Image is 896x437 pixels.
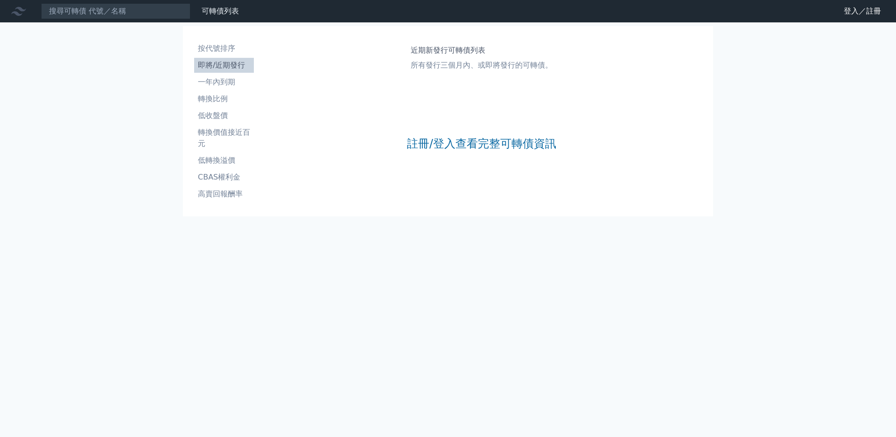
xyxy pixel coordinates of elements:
[194,60,254,71] li: 即將/近期發行
[194,125,254,151] a: 轉換價值接近百元
[194,187,254,201] a: 高賣回報酬率
[194,172,254,183] li: CBAS權利金
[194,43,254,54] li: 按代號排序
[194,93,254,104] li: 轉換比例
[194,127,254,149] li: 轉換價值接近百元
[194,153,254,168] a: 低轉換溢價
[41,3,190,19] input: 搜尋可轉債 代號／名稱
[194,41,254,56] a: 按代號排序
[194,155,254,166] li: 低轉換溢價
[194,170,254,185] a: CBAS權利金
[836,4,889,19] a: 登入／註冊
[194,91,254,106] a: 轉換比例
[194,76,254,88] li: 一年內到期
[194,188,254,200] li: 高賣回報酬率
[407,136,556,151] a: 註冊/登入查看完整可轉債資訊
[194,110,254,121] li: 低收盤價
[194,58,254,73] a: 即將/近期發行
[194,108,254,123] a: 低收盤價
[411,60,553,71] p: 所有發行三個月內、或即將發行的可轉債。
[202,7,239,15] a: 可轉債列表
[411,45,553,56] h1: 近期新發行可轉債列表
[194,75,254,90] a: 一年內到期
